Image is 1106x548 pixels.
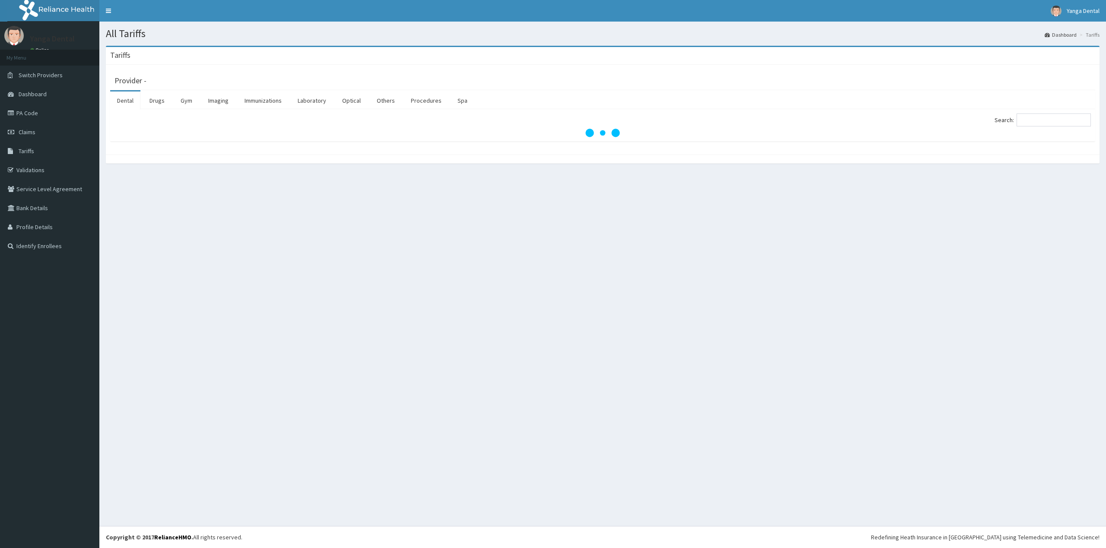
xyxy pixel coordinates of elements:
[995,113,1091,126] label: Search:
[19,90,47,98] span: Dashboard
[871,533,1100,542] div: Redefining Heath Insurance in [GEOGRAPHIC_DATA] using Telemedicine and Data Science!
[110,91,140,110] a: Dental
[370,91,402,110] a: Others
[154,533,191,541] a: RelianceHMO
[201,91,235,110] a: Imaging
[291,91,333,110] a: Laboratory
[106,28,1100,39] h1: All Tariffs
[451,91,474,110] a: Spa
[238,91,289,110] a: Immunizations
[19,71,63,79] span: Switch Providers
[30,35,75,43] p: Yanga Dental
[106,533,193,541] strong: Copyright © 2017 .
[4,26,24,45] img: User Image
[585,116,620,150] svg: audio-loading
[1045,31,1077,38] a: Dashboard
[404,91,448,110] a: Procedures
[19,128,35,136] span: Claims
[1067,7,1100,15] span: Yanga Dental
[174,91,199,110] a: Gym
[335,91,368,110] a: Optical
[110,51,130,59] h3: Tariffs
[30,47,51,53] a: Online
[99,526,1106,548] footer: All rights reserved.
[1017,113,1091,126] input: Search:
[114,77,146,85] h3: Provider -
[1051,6,1062,16] img: User Image
[19,147,34,155] span: Tariffs
[143,91,172,110] a: Drugs
[1077,31,1100,38] li: Tariffs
